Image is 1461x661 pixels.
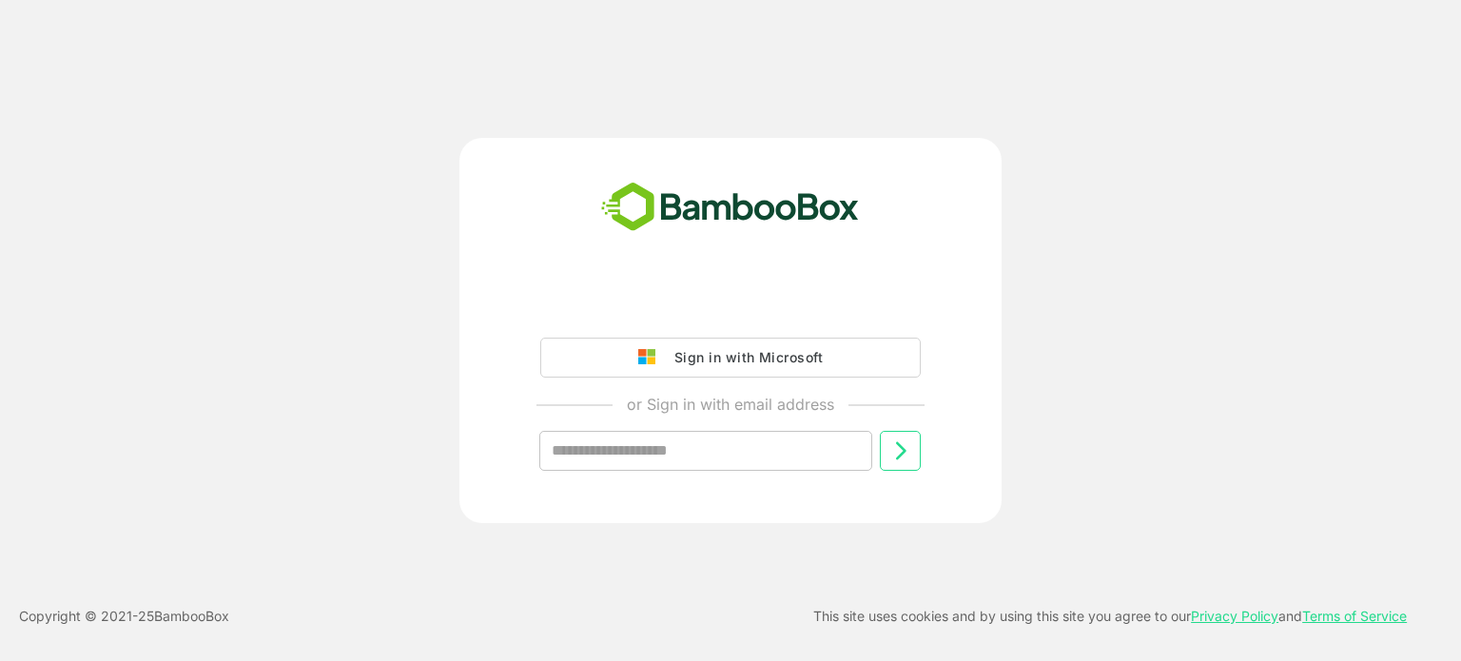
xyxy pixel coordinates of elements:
[665,345,823,370] div: Sign in with Microsoft
[813,605,1407,628] p: This site uses cookies and by using this site you agree to our and
[1191,608,1278,624] a: Privacy Policy
[19,605,229,628] p: Copyright © 2021- 25 BambooBox
[540,338,921,378] button: Sign in with Microsoft
[638,349,665,366] img: google
[591,176,869,239] img: bamboobox
[627,393,834,416] p: or Sign in with email address
[1302,608,1407,624] a: Terms of Service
